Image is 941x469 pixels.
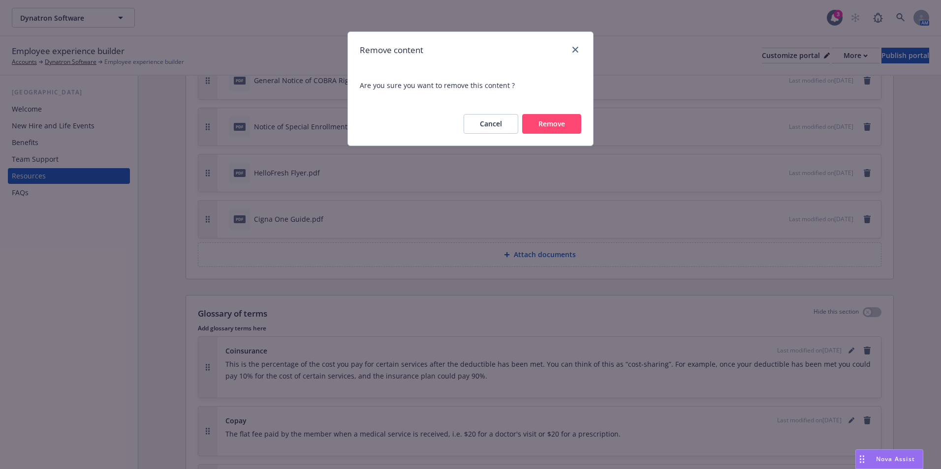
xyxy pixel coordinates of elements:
span: Nova Assist [876,455,915,463]
h1: Remove content [360,44,423,57]
a: close [569,44,581,56]
div: Drag to move [856,450,868,469]
button: Nova Assist [855,449,923,469]
button: Remove [522,114,581,134]
span: Are you sure you want to remove this content ? [348,68,593,102]
button: Cancel [464,114,518,134]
